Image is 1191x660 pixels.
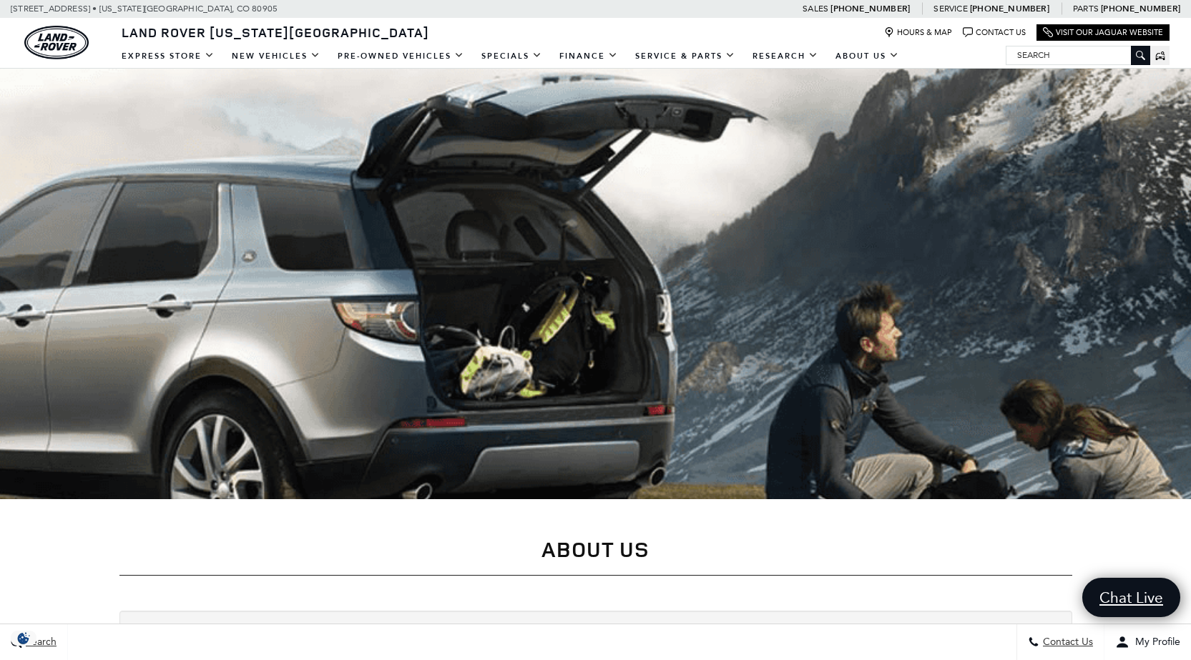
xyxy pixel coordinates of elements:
[113,44,908,69] nav: Main Navigation
[1104,624,1191,660] button: Open user profile menu
[119,537,1072,561] h1: About Us
[1006,46,1150,64] input: Search
[744,44,827,69] a: Research
[1082,578,1180,617] a: Chat Live
[627,44,744,69] a: Service & Parts
[11,4,278,14] a: [STREET_ADDRESS] • [US_STATE][GEOGRAPHIC_DATA], CO 80905
[1101,3,1180,14] a: [PHONE_NUMBER]
[113,24,438,41] a: Land Rover [US_STATE][GEOGRAPHIC_DATA]
[933,4,967,14] span: Service
[122,24,429,41] span: Land Rover [US_STATE][GEOGRAPHIC_DATA]
[1129,636,1180,649] span: My Profile
[963,27,1026,38] a: Contact Us
[803,4,828,14] span: Sales
[113,44,223,69] a: EXPRESS STORE
[970,3,1049,14] a: [PHONE_NUMBER]
[329,44,473,69] a: Pre-Owned Vehicles
[473,44,551,69] a: Specials
[884,27,952,38] a: Hours & Map
[830,3,910,14] a: [PHONE_NUMBER]
[7,631,40,646] section: Click to Open Cookie Consent Modal
[223,44,329,69] a: New Vehicles
[24,26,89,59] img: Land Rover
[24,26,89,59] a: land-rover
[1043,27,1163,38] a: Visit Our Jaguar Website
[827,44,908,69] a: About Us
[7,631,40,646] img: Opt-Out Icon
[1039,636,1093,649] span: Contact Us
[1092,588,1170,607] span: Chat Live
[1073,4,1099,14] span: Parts
[551,44,627,69] a: Finance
